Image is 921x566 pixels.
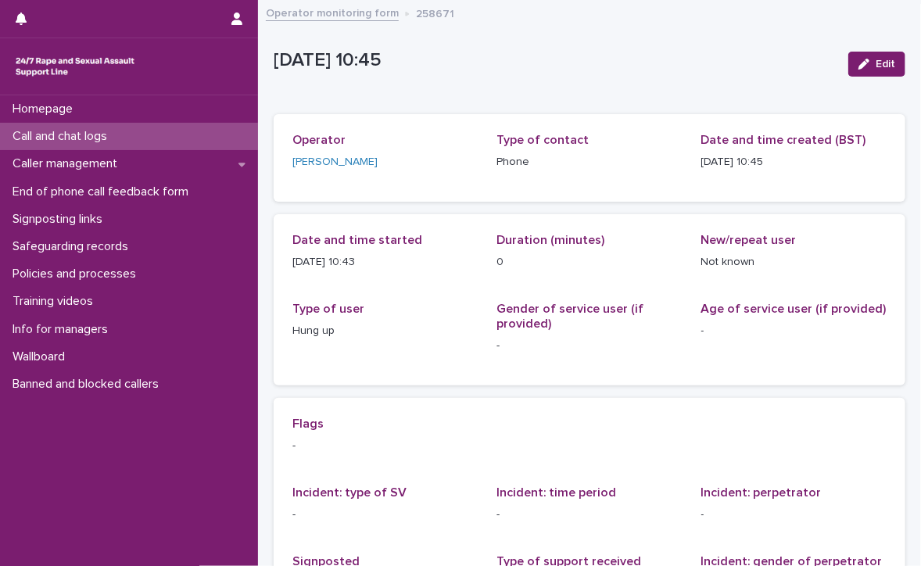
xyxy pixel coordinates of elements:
p: - [496,338,682,354]
p: Phone [496,154,682,170]
p: [DATE] 10:45 [274,49,836,72]
p: - [701,507,887,523]
p: [DATE] 10:45 [701,154,887,170]
p: - [701,323,887,339]
a: Operator monitoring form [266,3,399,21]
p: Wallboard [6,349,77,364]
img: rhQMoQhaT3yELyF149Cw [13,51,138,82]
p: 258671 [416,4,454,21]
span: Incident: time period [496,486,616,499]
p: Homepage [6,102,85,116]
span: New/repeat user [701,234,797,246]
span: Date and time created (BST) [701,134,866,146]
p: Not known [701,254,887,270]
span: Gender of service user (if provided) [496,303,643,330]
span: Incident: perpetrator [701,486,822,499]
p: End of phone call feedback form [6,184,201,199]
p: Banned and blocked callers [6,377,171,392]
p: [DATE] 10:43 [292,254,478,270]
button: Edit [848,52,905,77]
p: Training videos [6,294,106,309]
span: Incident: type of SV [292,486,407,499]
a: [PERSON_NAME] [292,154,378,170]
span: Type of user [292,303,364,315]
p: Call and chat logs [6,129,120,144]
p: - [496,507,682,523]
span: Edit [876,59,895,70]
span: Date and time started [292,234,422,246]
p: Caller management [6,156,130,171]
span: Flags [292,417,324,430]
p: - [292,438,887,454]
p: - [292,507,478,523]
span: Age of service user (if provided) [701,303,887,315]
span: Type of contact [496,134,589,146]
p: Info for managers [6,322,120,337]
p: 0 [496,254,682,270]
span: Operator [292,134,346,146]
p: Policies and processes [6,267,149,281]
p: Hung up [292,323,478,339]
p: Safeguarding records [6,239,141,254]
span: Duration (minutes) [496,234,604,246]
p: Signposting links [6,212,115,227]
